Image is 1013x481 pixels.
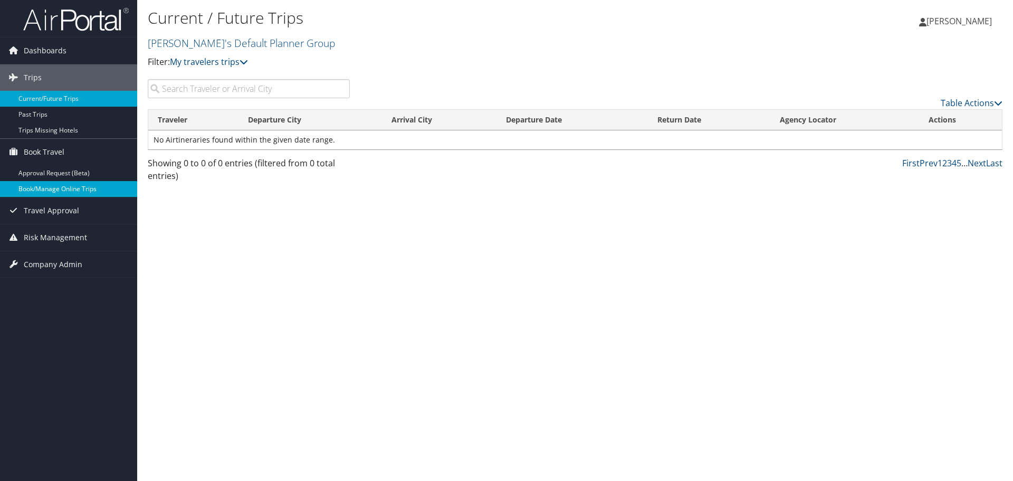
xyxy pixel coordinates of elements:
a: 5 [957,157,961,169]
div: Showing 0 to 0 of 0 entries (filtered from 0 total entries) [148,157,350,187]
a: Next [968,157,986,169]
a: Prev [920,157,938,169]
span: Book Travel [24,139,64,165]
a: 4 [952,157,957,169]
h1: Current / Future Trips [148,7,718,29]
span: Risk Management [24,224,87,251]
a: My travelers trips [170,56,248,68]
a: 2 [942,157,947,169]
span: [PERSON_NAME] [926,15,992,27]
a: 1 [938,157,942,169]
span: Company Admin [24,251,82,278]
p: Filter: [148,55,718,69]
th: Traveler: activate to sort column ascending [148,110,238,130]
th: Arrival City: activate to sort column ascending [382,110,496,130]
a: [PERSON_NAME] [919,5,1002,37]
input: Search Traveler or Arrival City [148,79,350,98]
span: Travel Approval [24,197,79,224]
a: 3 [947,157,952,169]
span: Trips [24,64,42,91]
a: First [902,157,920,169]
th: Departure Date: activate to sort column descending [496,110,648,130]
span: … [961,157,968,169]
img: airportal-logo.png [23,7,129,32]
th: Departure City: activate to sort column ascending [238,110,382,130]
th: Agency Locator: activate to sort column ascending [770,110,919,130]
a: Table Actions [941,97,1002,109]
span: Dashboards [24,37,66,64]
th: Return Date: activate to sort column ascending [648,110,770,130]
td: No Airtineraries found within the given date range. [148,130,1002,149]
th: Actions [919,110,1002,130]
a: Last [986,157,1002,169]
a: [PERSON_NAME]'s Default Planner Group [148,36,338,50]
